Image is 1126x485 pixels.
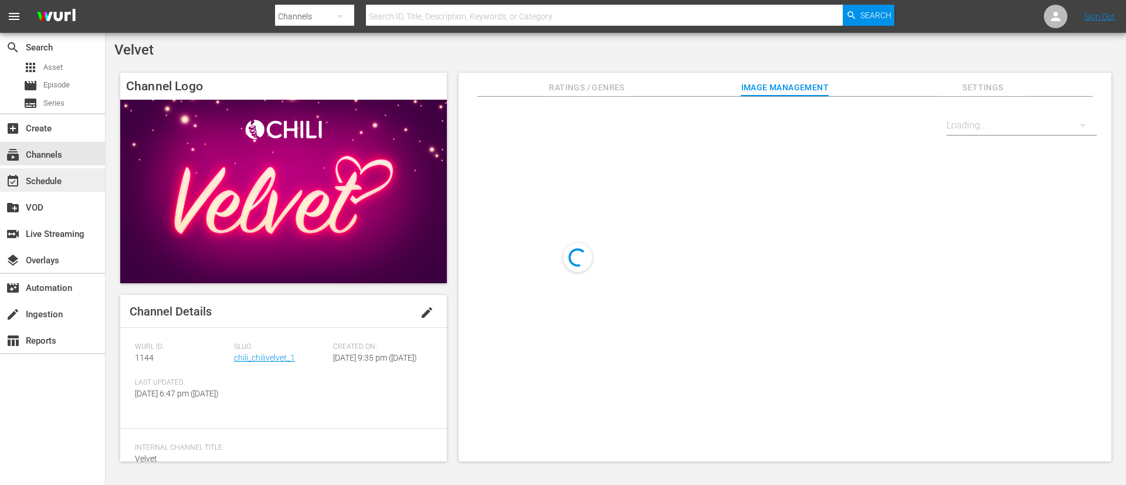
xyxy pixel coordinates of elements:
[120,73,447,100] h4: Channel Logo
[741,80,829,95] span: Image Management
[413,299,441,327] button: edit
[23,60,38,74] span: Asset
[23,96,38,110] span: subtitles
[939,80,1027,95] span: Settings
[43,79,70,91] span: Episode
[130,304,212,318] span: Channel Details
[6,121,20,135] span: Create
[135,443,426,453] span: Internal Channel Title:
[843,5,894,26] button: Search
[43,62,63,73] span: Asset
[6,307,20,321] span: Ingestion
[333,342,426,352] span: Created On:
[6,148,20,162] span: Channels
[135,454,157,463] span: Velvet
[6,253,20,267] span: Overlays
[234,353,295,362] a: chili_chilivelvet_1
[6,334,20,348] span: Reports
[6,174,20,188] span: Schedule
[6,281,20,295] span: Automation
[135,378,228,388] span: Last Updated:
[43,97,65,109] span: Series
[28,3,84,30] img: ans4CAIJ8jUAAAAAAAAAAAAAAAAAAAAAAAAgQb4GAAAAAAAAAAAAAAAAAAAAAAAAJMjXAAAAAAAAAAAAAAAAAAAAAAAAgAT5G...
[135,389,219,398] span: [DATE] 6:47 pm ([DATE])
[23,79,38,93] span: Episode
[114,42,154,58] span: Velvet
[135,353,154,362] span: 1144
[860,5,891,26] span: Search
[1084,12,1115,21] a: Sign Out
[7,9,21,23] span: menu
[234,342,327,352] span: Slug:
[420,306,434,320] span: edit
[543,80,631,95] span: Ratings / Genres
[6,201,20,215] span: VOD
[6,40,20,55] span: Search
[333,353,417,362] span: [DATE] 9:35 pm ([DATE])
[6,227,20,241] span: Live Streaming
[120,100,447,283] img: Velvet
[135,342,228,352] span: Wurl ID:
